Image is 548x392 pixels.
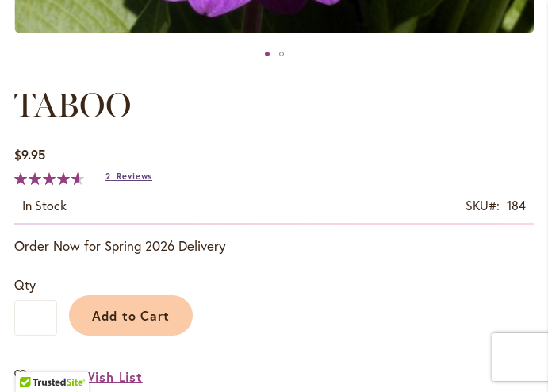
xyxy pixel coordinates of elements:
span: Qty [14,276,36,293]
span: Reviews [117,171,152,182]
span: TABOO [14,85,132,125]
div: TABOO [274,42,289,66]
button: Add to Cart [69,295,193,336]
strong: SKU [466,197,500,213]
p: Order Now for Spring 2026 Delivery [14,236,534,256]
span: Add to Wish List [34,367,143,386]
a: 2 Reviews [105,171,152,182]
span: $9.95 [14,146,45,163]
div: 184 [507,197,526,215]
span: 2 [105,171,111,182]
div: 93% [14,172,84,185]
div: Availability [22,197,67,215]
iframe: Launch Accessibility Center [12,336,56,380]
span: In stock [22,197,67,213]
div: TABOO [260,42,274,66]
span: Add to Cart [92,307,171,324]
a: Add to Wish List [14,367,143,386]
